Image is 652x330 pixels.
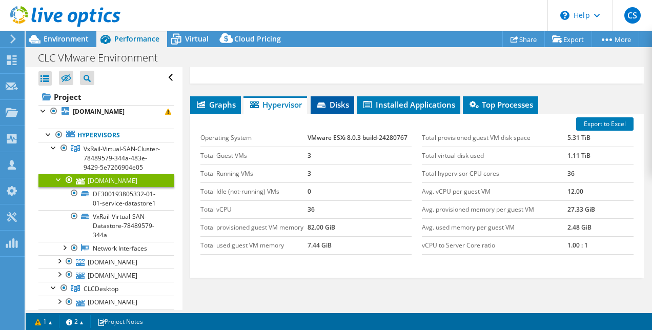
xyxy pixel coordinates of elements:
[249,99,302,110] span: Hypervisor
[38,142,174,174] a: VxRail-Virtual-SAN-Cluster-78489579-344a-483e-9429-5e7266904e05
[468,99,533,110] span: Top Processes
[38,269,174,282] a: [DOMAIN_NAME]
[308,200,412,218] td: 36
[114,34,159,44] span: Performance
[200,164,308,182] td: Total Running VMs
[567,200,634,218] td: 27.33 GiB
[28,315,59,328] a: 1
[567,182,634,200] td: 12.00
[308,164,412,182] td: 3
[84,145,160,172] span: VxRail-Virtual-SAN-Cluster-78489579-344a-483e-9429-5e7266904e05
[38,309,174,322] a: [DOMAIN_NAME]
[567,129,634,147] td: 5.31 TiB
[38,242,174,255] a: Network Interfaces
[308,218,412,236] td: 82.00 GiB
[422,129,567,147] td: Total provisioned guest VM disk space
[624,7,641,24] span: CS
[560,11,569,20] svg: \n
[200,200,308,218] td: Total vCPU
[567,164,634,182] td: 36
[422,164,567,182] td: Total hypervisor CPU cores
[567,147,634,164] td: 1.11 TiB
[59,315,91,328] a: 2
[84,284,118,293] span: CLCDesktop
[422,200,567,218] td: Avg. provisioned memory per guest VM
[38,174,174,187] a: [DOMAIN_NAME]
[316,99,349,110] span: Disks
[592,31,639,47] a: More
[234,34,281,44] span: Cloud Pricing
[308,147,412,164] td: 3
[38,129,174,142] a: Hypervisors
[73,107,125,116] b: [DOMAIN_NAME]
[502,31,545,47] a: Share
[38,105,174,118] a: [DOMAIN_NAME]
[567,218,634,236] td: 2.48 GiB
[422,218,567,236] td: Avg. used memory per guest VM
[308,129,412,147] td: VMware ESXi 8.0.3 build-24280767
[422,236,567,254] td: vCPU to Server Core ratio
[567,236,634,254] td: 1.00 : 1
[576,117,634,131] a: Export to Excel
[195,99,236,110] span: Graphs
[422,147,567,164] td: Total virtual disk used
[38,255,174,269] a: [DOMAIN_NAME]
[38,282,174,295] a: CLCDesktop
[200,236,308,254] td: Total used guest VM memory
[200,147,308,164] td: Total Guest VMs
[200,218,308,236] td: Total provisioned guest VM memory
[308,182,412,200] td: 0
[200,182,308,200] td: Total Idle (not-running) VMs
[362,99,455,110] span: Installed Applications
[422,182,567,200] td: Avg. vCPU per guest VM
[308,236,412,254] td: 7.44 GiB
[38,296,174,309] a: [DOMAIN_NAME]
[544,31,592,47] a: Export
[44,34,89,44] span: Environment
[38,187,174,210] a: DE300193805332-01-01-service-datastore1
[33,52,174,64] h1: CLC VMware Environment
[200,129,308,147] td: Operating System
[185,34,209,44] span: Virtual
[38,89,174,105] a: Project
[90,315,150,328] a: Project Notes
[38,210,174,242] a: VxRail-Virtual-SAN-Datastore-78489579-344a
